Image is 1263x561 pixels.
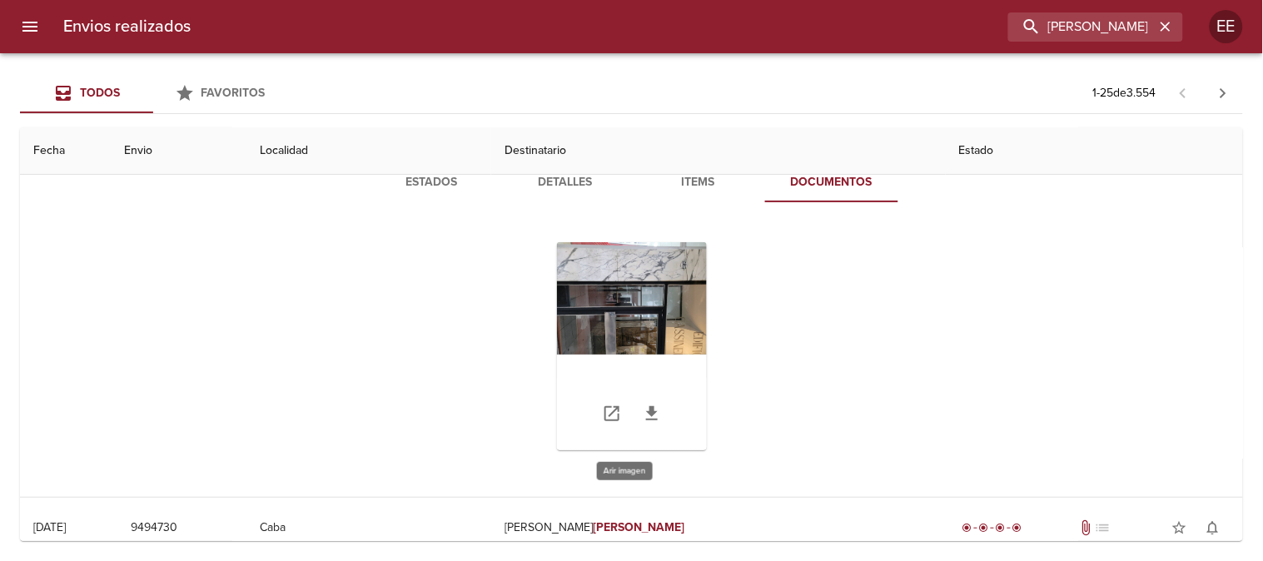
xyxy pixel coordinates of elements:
[592,394,632,434] a: Abrir
[1210,10,1243,43] div: EE
[365,162,898,202] div: Tabs detalle de guia
[33,520,66,534] div: [DATE]
[1008,12,1155,42] input: buscar
[1077,519,1094,536] span: Tiene documentos adjuntos
[1163,511,1196,544] button: Agregar a favoritos
[246,127,491,175] th: Localidad
[1205,519,1221,536] span: notifications_none
[1093,85,1156,102] p: 1 - 25 de 3.554
[1196,511,1230,544] button: Activar notificaciones
[1210,10,1243,43] div: Abrir información de usuario
[509,172,622,193] span: Detalles
[642,172,755,193] span: Items
[63,13,191,40] h6: Envios realizados
[10,7,50,47] button: menu
[1171,519,1188,536] span: star_border
[946,127,1243,175] th: Estado
[775,172,888,193] span: Documentos
[80,86,120,100] span: Todos
[593,520,685,534] em: [PERSON_NAME]
[1203,73,1243,113] span: Pagina siguiente
[20,127,111,175] th: Fecha
[246,498,491,558] td: Caba
[632,394,672,434] a: Descargar
[959,519,1026,536] div: Entregado
[1012,523,1022,533] span: radio_button_checked
[131,518,177,539] span: 9494730
[1094,519,1111,536] span: No tiene pedido asociado
[979,523,989,533] span: radio_button_checked
[1163,84,1203,101] span: Pagina anterior
[962,523,972,533] span: radio_button_checked
[124,513,184,544] button: 9494730
[20,73,286,113] div: Tabs Envios
[375,172,489,193] span: Estados
[491,498,946,558] td: [PERSON_NAME]
[996,523,1006,533] span: radio_button_checked
[111,127,246,175] th: Envio
[201,86,266,100] span: Favoritos
[491,127,946,175] th: Destinatario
